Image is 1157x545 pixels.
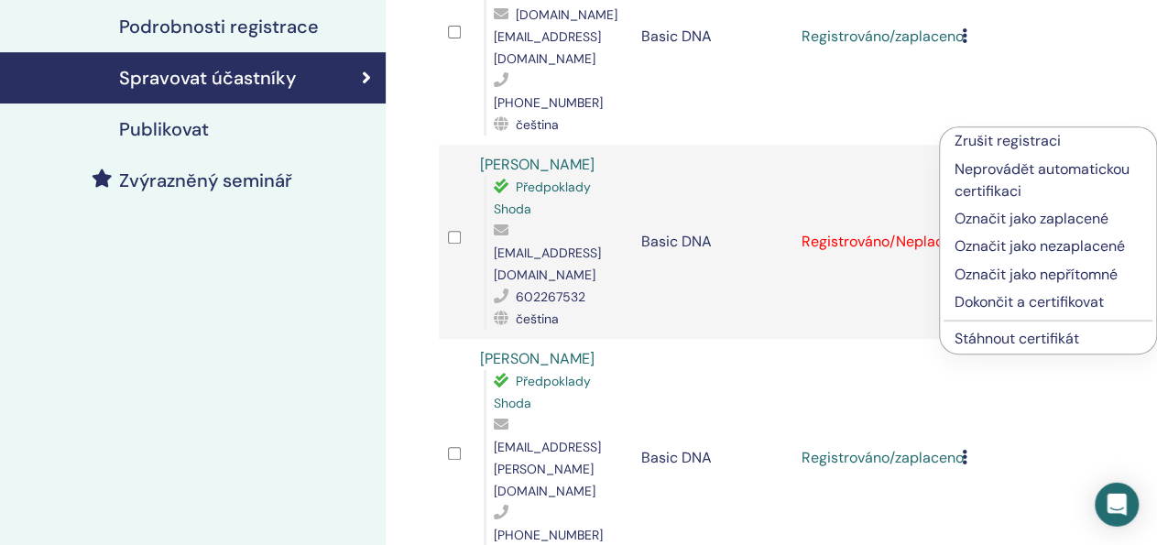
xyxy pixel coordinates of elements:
[955,264,1141,286] p: Označit jako nepřítomné
[631,145,791,339] td: Basic DNA
[119,169,292,191] h4: Zvýrazněný seminář
[494,94,603,111] span: [PHONE_NUMBER]
[480,349,595,368] a: [PERSON_NAME]
[119,118,209,140] h4: Publikovat
[955,130,1141,152] p: Zrušit registraci
[119,67,296,89] h4: Spravovat účastníky
[480,155,595,174] a: [PERSON_NAME]
[516,289,585,305] span: 602267532
[516,116,559,133] span: čeština
[494,373,591,411] span: Předpoklady Shoda
[494,527,603,543] span: [PHONE_NUMBER]
[955,158,1141,202] p: Neprovádět automatickou certifikaci
[119,16,319,38] h4: Podrobnosti registrace
[494,245,601,283] span: [EMAIL_ADDRESS][DOMAIN_NAME]
[955,235,1141,257] p: Označit jako nezaplacené
[955,329,1079,348] a: Stáhnout certifikát
[494,6,617,67] span: [DOMAIN_NAME][EMAIL_ADDRESS][DOMAIN_NAME]
[1095,483,1139,527] div: Open Intercom Messenger
[955,291,1141,313] p: Dokončit a certifikovat
[494,439,601,499] span: [EMAIL_ADDRESS][PERSON_NAME][DOMAIN_NAME]
[955,208,1141,230] p: Označit jako zaplacené
[494,179,591,217] span: Předpoklady Shoda
[516,311,559,327] span: čeština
